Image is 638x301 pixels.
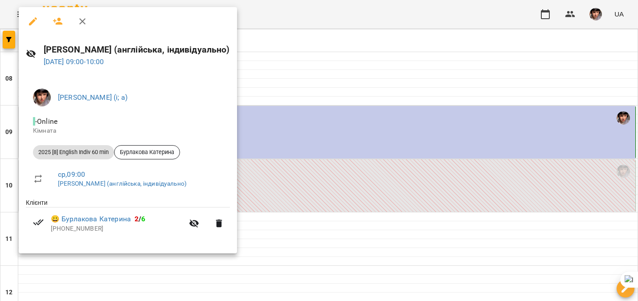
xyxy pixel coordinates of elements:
[44,57,104,66] a: [DATE] 09:00-10:00
[58,180,187,187] a: [PERSON_NAME] (англійська, індивідуально)
[58,170,85,179] a: ср , 09:00
[51,214,131,224] a: 😀 Бурлакова Катерина
[44,43,230,57] h6: [PERSON_NAME] (англійська, індивідуально)
[58,93,127,102] a: [PERSON_NAME] (і; а)
[135,215,145,223] b: /
[51,224,184,233] p: [PHONE_NUMBER]
[114,145,180,159] div: Бурлакова Катерина
[135,215,139,223] span: 2
[33,148,114,156] span: 2025 [8] English Indiv 60 min
[141,215,145,223] span: 6
[33,117,59,126] span: - Online
[115,148,180,156] span: Бурлакова Катерина
[33,217,44,228] svg: Візит сплачено
[33,126,223,135] p: Кімната
[33,89,51,106] img: b8fbca79ea57ea01ca40960d7c8fc480.jpg
[26,198,230,243] ul: Клієнти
